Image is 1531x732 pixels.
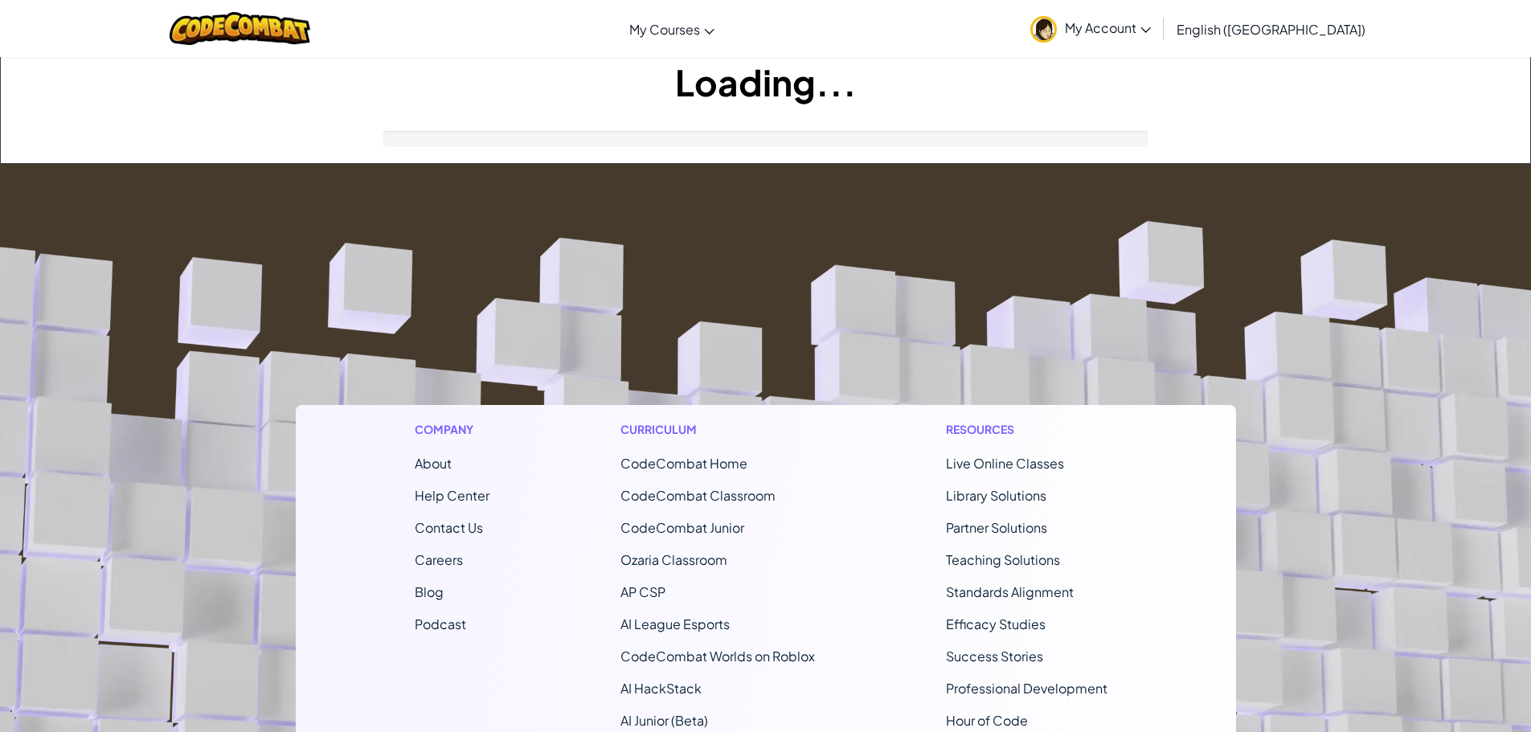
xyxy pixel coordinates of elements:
[620,551,727,568] a: Ozaria Classroom
[620,421,815,438] h1: Curriculum
[415,583,444,600] a: Blog
[1065,19,1151,36] span: My Account
[1,57,1530,107] h1: Loading...
[620,455,747,472] span: CodeCombat Home
[946,455,1064,472] a: Live Online Classes
[415,455,452,472] a: About
[620,519,744,536] a: CodeCombat Junior
[1030,16,1057,43] img: avatar
[946,712,1028,729] a: Hour of Code
[415,487,489,504] a: Help Center
[946,551,1060,568] a: Teaching Solutions
[620,648,815,665] a: CodeCombat Worlds on Roblox
[620,680,702,697] a: AI HackStack
[946,421,1117,438] h1: Resources
[946,680,1107,697] a: Professional Development
[946,487,1046,504] a: Library Solutions
[946,519,1047,536] a: Partner Solutions
[1177,21,1365,38] span: English ([GEOGRAPHIC_DATA])
[946,583,1074,600] a: Standards Alignment
[946,648,1043,665] a: Success Stories
[620,487,776,504] a: CodeCombat Classroom
[1169,7,1373,51] a: English ([GEOGRAPHIC_DATA])
[629,21,700,38] span: My Courses
[620,615,730,632] a: AI League Esports
[620,712,708,729] a: AI Junior (Beta)
[415,421,489,438] h1: Company
[946,615,1046,632] a: Efficacy Studies
[415,615,466,632] a: Podcast
[620,583,665,600] a: AP CSP
[170,12,310,45] img: CodeCombat logo
[621,7,723,51] a: My Courses
[415,551,463,568] a: Careers
[1022,3,1159,54] a: My Account
[415,519,483,536] span: Contact Us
